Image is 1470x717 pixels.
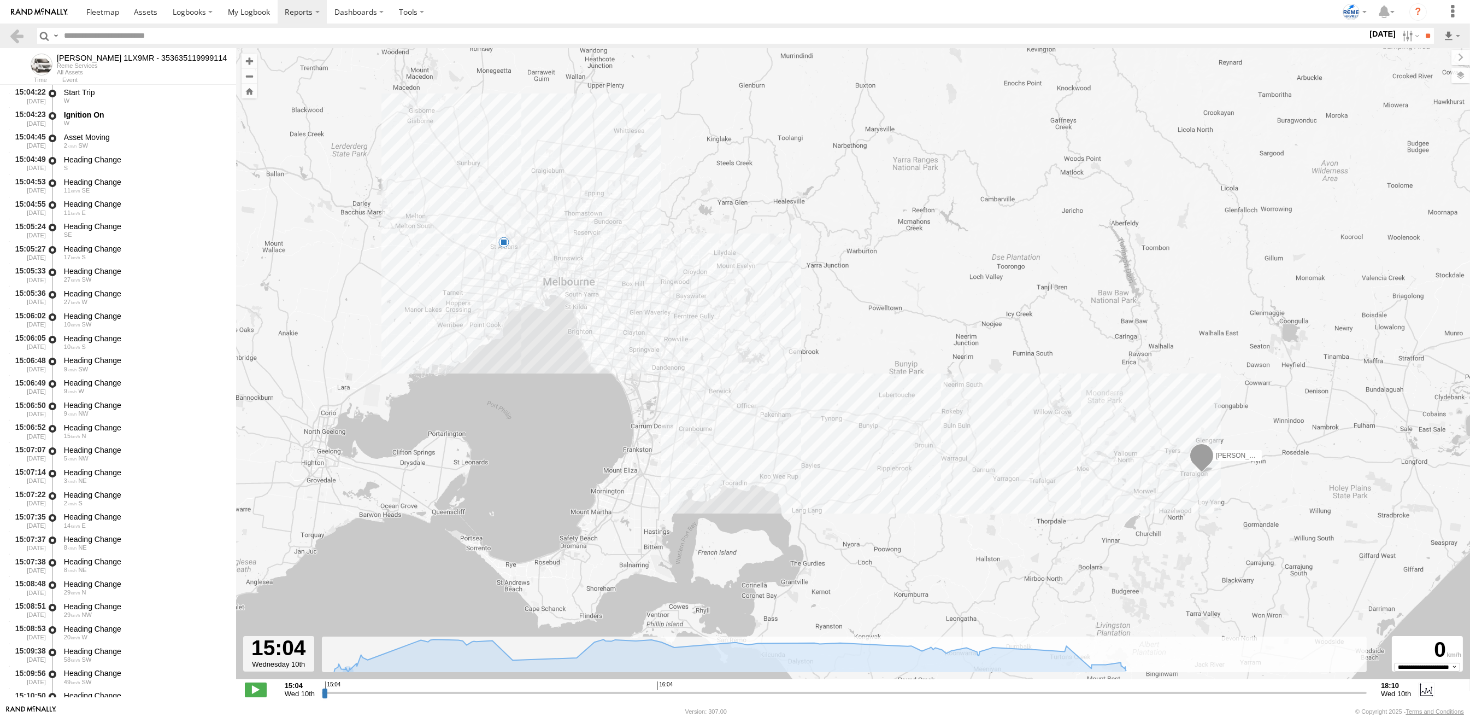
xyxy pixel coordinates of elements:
div: 15:08:51 [DATE] [9,600,47,620]
span: Heading: 275 [82,634,87,640]
div: Heading Change [64,266,226,276]
div: 15:10:50 [DATE] [9,690,47,710]
div: Heading Change [64,334,226,343]
span: Heading: 142 [64,231,72,238]
span: Heading: 317 [78,410,88,417]
div: Heading Change [64,445,226,455]
span: Heading: 176 [78,500,82,506]
div: 15:05:24 [DATE] [9,220,47,240]
div: Heading Change [64,646,226,656]
div: Heading Change [64,557,226,567]
strong: 18:10 [1381,681,1411,690]
span: 5 [64,455,77,462]
div: 15:04:55 [DATE] [9,198,47,218]
span: 10 [64,343,80,350]
span: 11 [64,209,80,216]
div: 15:05:27 [DATE] [9,242,47,263]
span: 9 [64,410,77,417]
span: Heading: 351 [82,433,86,439]
span: 14 [64,522,80,529]
div: 15:07:38 [DATE] [9,555,47,575]
div: Livia Michelini [1339,4,1371,20]
span: Heading: 184 [64,165,68,171]
div: 15:06:02 [DATE] [9,310,47,330]
div: Heading Change [64,221,226,231]
div: Chris 1LX9MR - 353635119999114 - View Asset History [57,54,227,62]
div: Version: 307.00 [685,708,727,715]
img: rand-logo.svg [11,8,68,16]
div: 0 [1393,638,1461,662]
strong: 15:04 [285,681,315,690]
span: 27 [64,276,80,283]
div: Heading Change [64,579,226,589]
div: 15:09:56 [DATE] [9,667,47,687]
div: © Copyright 2025 - [1355,708,1464,715]
span: 29 [64,611,80,618]
div: Heading Change [64,490,226,500]
label: [DATE] [1367,28,1398,40]
span: Heading: 256 [82,299,87,305]
div: 15:04:22 [DATE] [9,86,47,106]
div: All Assets [57,69,227,75]
span: Heading: 222 [82,276,92,283]
div: Event [62,78,236,83]
div: Heading Change [64,668,226,678]
span: Heading: 248 [64,120,69,126]
a: Back to previous Page [9,28,25,44]
div: 15:06:50 [DATE] [9,399,47,419]
div: Start Trip [64,88,226,97]
div: 15:07:37 [DATE] [9,533,47,553]
span: Wed 10th Sep 2025 [1381,690,1411,698]
div: 15:04:23 [DATE] [9,108,47,129]
div: 15:06:49 [DATE] [9,376,47,397]
div: 15:08:53 [DATE] [9,622,47,643]
span: Heading: 103 [82,522,86,529]
span: [PERSON_NAME] 1LX9MR - 353635119999114 [1216,452,1357,459]
a: Terms and Conditions [1406,708,1464,715]
span: 9 [64,388,77,394]
span: Heading: 111 [82,209,86,216]
div: 15:09:38 [DATE] [9,645,47,665]
div: Heading Change [64,199,226,209]
span: Heading: 57 [78,544,86,551]
span: Heading: 352 [82,589,86,596]
div: Heading Change [64,423,226,433]
span: 58 [64,656,80,663]
span: Heading: 306 [78,455,88,462]
div: Heading Change [64,602,226,611]
span: 10 [64,321,80,328]
div: 15:05:36 [DATE] [9,287,47,307]
span: Heading: 221 [82,321,92,328]
div: Heading Change [64,177,226,187]
span: 9 [64,366,77,372]
span: 17 [64,254,80,260]
span: Heading: 178 [82,254,86,260]
div: 15:06:52 [DATE] [9,421,47,441]
label: Play/Stop [245,683,267,697]
span: 49 [64,679,80,685]
div: 15:04:45 [DATE] [9,131,47,151]
span: 8 [64,567,77,573]
div: Heading Change [64,691,226,701]
div: Heading Change [64,244,226,254]
span: Wed 10th Sep 2025 [285,690,315,698]
span: 27 [64,299,80,305]
label: Search Query [51,28,60,44]
span: 20 [64,634,80,640]
div: 15:07:07 [DATE] [9,444,47,464]
span: Heading: 227 [78,142,88,149]
i: ? [1409,3,1427,21]
span: 15 [64,433,80,439]
div: 15:06:05 [DATE] [9,332,47,352]
span: Heading: 248 [64,97,69,104]
div: Heading Change [64,378,226,388]
div: Heading Change [64,289,226,299]
span: Heading: 213 [82,679,92,685]
span: Heading: 239 [78,366,88,372]
span: 11 [64,187,80,194]
label: Export results as... [1443,28,1461,44]
div: Time [9,78,47,83]
div: Heading Change [64,400,226,410]
div: 15:06:48 [DATE] [9,354,47,375]
div: 15:05:33 [DATE] [9,265,47,285]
